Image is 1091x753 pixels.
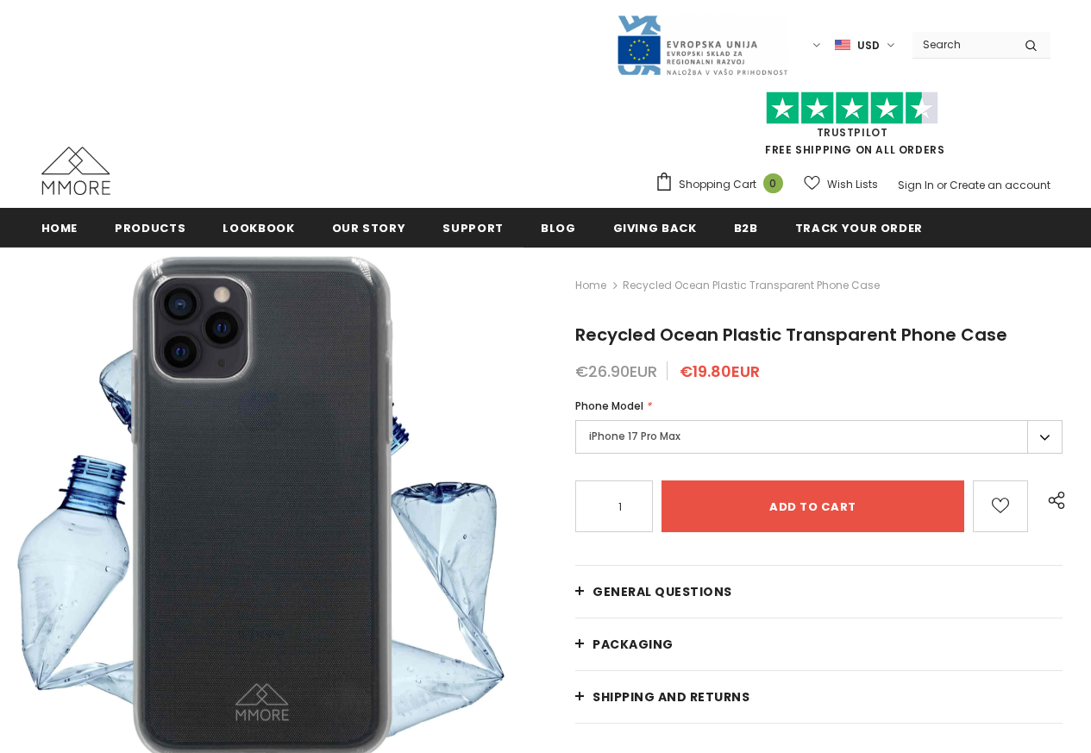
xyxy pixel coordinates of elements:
a: Blog [541,208,576,247]
span: Our Story [332,220,406,236]
span: Wish Lists [827,176,878,193]
a: Shopping Cart 0 [655,172,792,198]
span: Shopping Cart [679,176,756,193]
span: Home [41,220,78,236]
input: Search Site [912,32,1012,57]
span: PACKAGING [593,636,674,653]
img: USD [835,38,850,53]
span: Blog [541,220,576,236]
a: Javni Razpis [616,37,788,52]
a: Giving back [613,208,697,247]
a: Shipping and returns [575,671,1063,723]
label: iPhone 17 Pro Max [575,420,1063,454]
img: Javni Razpis [616,14,788,77]
span: or [937,178,947,192]
a: Track your order [795,208,923,247]
a: Wish Lists [804,169,878,199]
a: PACKAGING [575,618,1063,670]
img: MMORE Cases [41,147,110,195]
a: General Questions [575,566,1063,618]
a: Trustpilot [817,125,888,140]
span: B2B [734,220,758,236]
span: Track your order [795,220,923,236]
span: Recycled Ocean Plastic Transparent Phone Case [575,323,1007,347]
span: Giving back [613,220,697,236]
a: Products [115,208,185,247]
span: Phone Model [575,398,643,413]
span: USD [857,37,880,54]
a: Our Story [332,208,406,247]
span: €19.80EUR [680,361,760,382]
a: support [442,208,504,247]
span: support [442,220,504,236]
a: Sign In [898,178,934,192]
a: Home [41,208,78,247]
span: Lookbook [223,220,294,236]
span: Recycled Ocean Plastic Transparent Phone Case [623,275,880,296]
span: 0 [763,173,783,193]
a: Home [575,275,606,296]
img: Trust Pilot Stars [766,91,938,125]
a: Create an account [950,178,1050,192]
input: Add to cart [661,480,964,532]
span: FREE SHIPPING ON ALL ORDERS [655,99,1050,157]
span: Products [115,220,185,236]
a: B2B [734,208,758,247]
span: Shipping and returns [593,688,749,706]
span: General Questions [593,583,732,600]
a: Lookbook [223,208,294,247]
span: €26.90EUR [575,361,657,382]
